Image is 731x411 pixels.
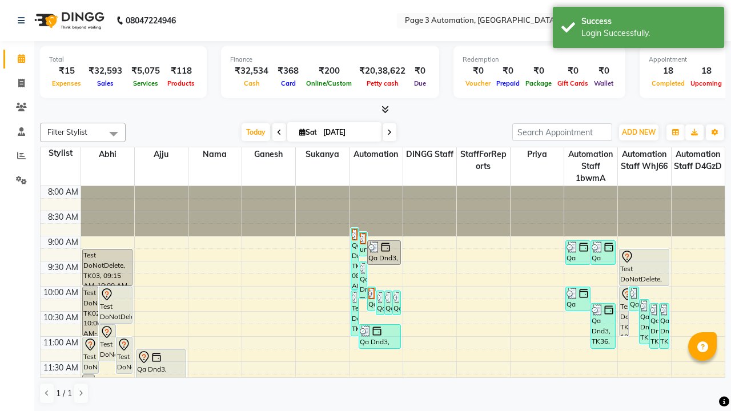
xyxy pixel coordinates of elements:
[83,337,99,373] div: Test DoNotDelete, TK12, 11:00 AM-11:45 AM, Hair Cut-Men
[672,147,725,174] span: Automation Staff D4GzD
[359,232,367,256] div: undefined, TK20, 08:55 AM-09:25 AM, Hair cut Below 12 years (Boy)
[523,79,555,87] span: Package
[660,304,669,348] div: Qa Dnd3, TK35, 10:20 AM-11:15 AM, Special Hair Wash- Men
[581,27,716,39] div: Login Successfully.
[649,65,688,78] div: 18
[126,5,176,37] b: 08047224946
[84,65,127,78] div: ₹32,593
[351,291,359,336] div: Test DoNotDelete, TK32, 10:05 AM-11:00 AM, Special Hair Wash- Men
[566,241,590,264] div: Qa Dnd3, TK22, 09:05 AM-09:35 AM, Hair cut Below 12 years (Boy)
[303,65,355,78] div: ₹200
[355,65,410,78] div: ₹20,38,622
[591,241,615,264] div: Qa Dnd3, TK23, 09:05 AM-09:35 AM, Hair Cut By Expert-Men
[619,124,658,140] button: ADD NEW
[230,65,273,78] div: ₹32,534
[368,241,400,264] div: Qa Dnd3, TK22, 09:05 AM-09:35 AM, Hair cut Below 12 years (Boy)
[393,291,400,315] div: Qa Dnd3, TK30, 10:05 AM-10:35 AM, Hair cut Below 12 years (Boy)
[135,147,188,162] span: Ajju
[351,228,359,289] div: Qa Dnd3, TK21, 08:50 AM-10:05 AM, Hair Cut By Expert-Men,Hair Cut-Men
[164,79,198,87] span: Products
[46,261,81,273] div: 9:30 AM
[278,79,299,87] span: Card
[81,147,134,162] span: Abhi
[620,249,669,285] div: Test DoNotDelete, TK19, 09:15 AM-10:00 AM, Hair Cut-Men
[94,79,117,87] span: Sales
[493,79,523,87] span: Prepaid
[591,304,615,348] div: Qa Dnd3, TK36, 10:20 AM-11:15 AM, Special Hair Wash- Men
[296,147,349,162] span: Sukanya
[41,337,81,349] div: 11:00 AM
[457,147,510,174] span: StaffForReports
[591,65,616,78] div: ₹0
[463,65,493,78] div: ₹0
[650,304,659,348] div: Qa Dnd3, TK34, 10:20 AM-11:15 AM, Special Hair Wash- Men
[359,325,400,348] div: Qa Dnd3, TK37, 10:45 AM-11:15 AM, Hair cut Below 12 years (Boy)
[359,262,367,298] div: Qa Dnd3, TK24, 09:30 AM-10:15 AM, Hair Cut-Men
[49,55,198,65] div: Total
[296,128,320,136] span: Sat
[29,5,107,37] img: logo
[99,325,115,361] div: Test DoNotDelete, TK13, 10:45 AM-11:30 AM, Hair Cut-Men
[117,337,132,373] div: Test DoNotDelete, TK17, 11:00 AM-11:45 AM, Hair Cut-Men
[41,362,81,374] div: 11:30 AM
[130,79,161,87] span: Services
[523,65,555,78] div: ₹0
[47,127,87,136] span: Filter Stylist
[46,236,81,248] div: 9:00 AM
[320,124,377,141] input: 2025-10-04
[385,291,392,315] div: Qa Dnd3, TK29, 10:05 AM-10:35 AM, Hair cut Below 12 years (Boy)
[46,186,81,198] div: 8:00 AM
[555,79,591,87] span: Gift Cards
[555,65,591,78] div: ₹0
[376,291,384,315] div: Qa Dnd3, TK28, 10:05 AM-10:35 AM, Hair cut Below 12 years (Boy)
[83,249,132,285] div: Test DoNotDelete, TK03, 09:15 AM-10:00 AM, Hair Cut-Men
[49,79,84,87] span: Expenses
[41,287,81,299] div: 10:00 AM
[688,65,725,78] div: 18
[493,65,523,78] div: ₹0
[188,147,242,162] span: Nama
[622,128,656,136] span: ADD NEW
[620,287,629,336] div: Test DoNotDelete, TK19, 10:00 AM-11:00 AM, Hair Cut-Women
[463,55,616,65] div: Redemption
[242,123,270,141] span: Today
[56,388,72,400] span: 1 / 1
[368,287,375,311] div: Qa Dnd3, TK27, 10:00 AM-10:30 AM, Hair cut Below 12 years (Boy)
[350,147,403,162] span: Automation
[230,55,430,65] div: Finance
[463,79,493,87] span: Voucher
[564,147,617,186] span: Automation Staff 1bwmA
[411,79,429,87] span: Due
[303,79,355,87] span: Online/Custom
[241,79,263,87] span: Cash
[410,65,430,78] div: ₹0
[649,79,688,87] span: Completed
[41,312,81,324] div: 10:30 AM
[629,287,638,311] div: Qa Dnd3, TK25, 10:00 AM-10:30 AM, Hair cut Below 12 years (Boy)
[127,65,164,78] div: ₹5,075
[581,15,716,27] div: Success
[688,79,725,87] span: Upcoming
[512,123,612,141] input: Search Appointment
[273,65,303,78] div: ₹368
[566,287,590,311] div: Qa Dnd3, TK26, 10:00 AM-10:30 AM, Hair cut Below 12 years (Boy)
[364,79,401,87] span: Petty cash
[83,287,99,336] div: Test DoNotDelete, TK02, 10:00 AM-11:00 AM, Hair Cut-Women
[242,147,295,162] span: Ganesh
[403,147,456,162] span: DINGG Staff
[46,211,81,223] div: 8:30 AM
[41,147,81,159] div: Stylist
[640,300,649,344] div: Qa Dnd3, TK33, 10:15 AM-11:10 AM, Special Hair Wash- Men
[618,147,671,174] span: Automation Staff WhJ66
[99,287,132,323] div: Test DoNotDelete, TK11, 10:00 AM-10:45 AM, Hair Cut-Men
[164,65,198,78] div: ₹118
[49,65,84,78] div: ₹15
[591,79,616,87] span: Wallet
[511,147,564,162] span: Priya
